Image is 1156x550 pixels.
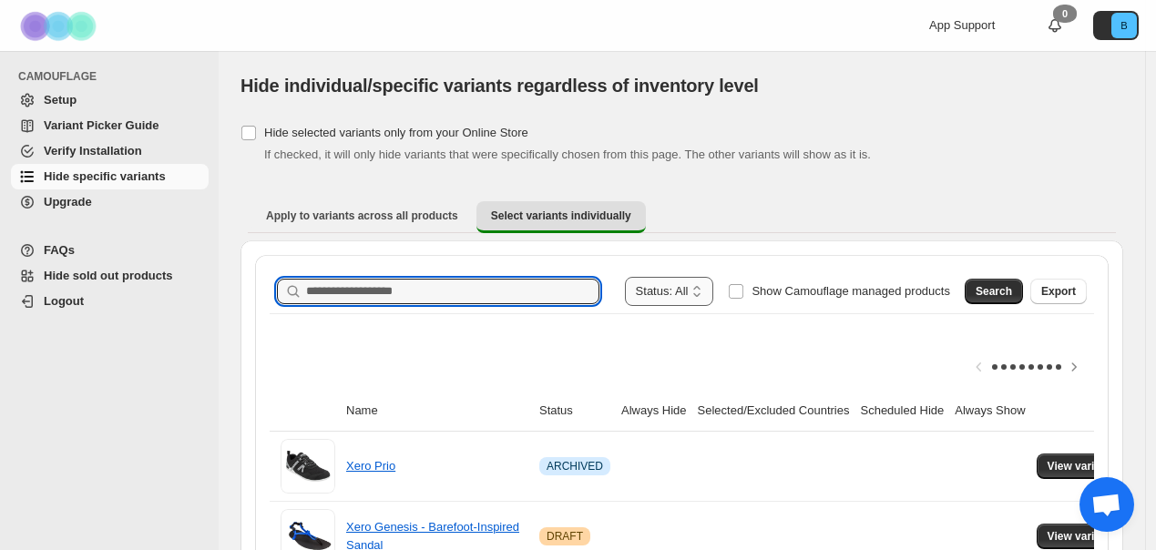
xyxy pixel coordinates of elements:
[616,391,692,432] th: Always Hide
[44,195,92,209] span: Upgrade
[1037,453,1129,479] button: View variants
[965,279,1023,304] button: Search
[949,391,1030,432] th: Always Show
[1046,16,1064,35] a: 0
[15,1,106,51] img: Camouflage
[341,391,534,432] th: Name
[1079,477,1134,532] a: Open chat
[854,391,949,432] th: Scheduled Hide
[929,18,995,32] span: App Support
[240,76,759,96] span: Hide individual/specific variants regardless of inventory level
[1061,354,1087,380] button: Scroll table right one column
[44,169,166,183] span: Hide specific variants
[491,209,631,223] span: Select variants individually
[44,144,142,158] span: Verify Installation
[752,284,950,298] span: Show Camouflage managed products
[251,201,473,230] button: Apply to variants across all products
[264,148,871,161] span: If checked, it will only hide variants that were specifically chosen from this page. The other va...
[346,459,395,473] a: Xero Prio
[264,126,528,139] span: Hide selected variants only from your Online Store
[266,209,458,223] span: Apply to variants across all products
[11,289,209,314] a: Logout
[534,391,616,432] th: Status
[976,284,1012,299] span: Search
[1120,20,1127,31] text: B
[11,87,209,113] a: Setup
[11,138,209,164] a: Verify Installation
[1037,524,1129,549] button: View variants
[11,164,209,189] a: Hide specific variants
[44,243,75,257] span: FAQs
[692,391,855,432] th: Selected/Excluded Countries
[1111,13,1137,38] span: Avatar with initials B
[1048,459,1118,474] span: View variants
[547,459,603,474] span: ARCHIVED
[44,93,77,107] span: Setup
[1041,284,1076,299] span: Export
[547,529,583,544] span: DRAFT
[18,69,210,84] span: CAMOUFLAGE
[11,263,209,289] a: Hide sold out products
[44,269,173,282] span: Hide sold out products
[1053,5,1077,23] div: 0
[11,113,209,138] a: Variant Picker Guide
[1030,279,1087,304] button: Export
[11,189,209,215] a: Upgrade
[476,201,646,233] button: Select variants individually
[11,238,209,263] a: FAQs
[44,118,159,132] span: Variant Picker Guide
[44,294,84,308] span: Logout
[1048,529,1118,544] span: View variants
[1093,11,1139,40] button: Avatar with initials B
